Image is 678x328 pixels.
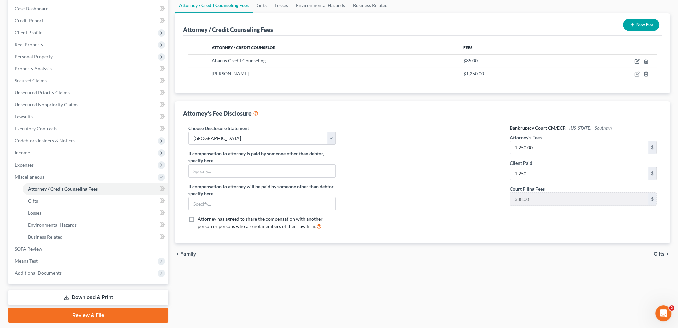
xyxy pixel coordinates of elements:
span: Fees [463,45,473,50]
label: Client Paid [510,159,532,167]
span: Attorney / Credit Counselor [212,45,276,50]
a: Losses [23,207,168,219]
a: Credit Report [9,15,168,27]
input: 0.00 [510,141,648,154]
span: Real Property [15,42,43,47]
span: Gifts [28,198,38,204]
span: Environmental Hazards [28,222,77,228]
a: Download & Print [8,290,168,305]
span: Income [15,150,30,155]
div: $ [648,141,656,154]
span: [US_STATE] - Southern [569,125,612,131]
a: Unsecured Nonpriority Claims [9,99,168,111]
input: 0.00 [510,167,648,180]
a: Gifts [23,195,168,207]
a: Business Related [23,231,168,243]
label: Court Filing Fees [510,185,545,192]
a: Property Analysis [9,63,168,75]
span: Gifts [654,251,665,257]
a: Attorney / Credit Counseling Fees [23,183,168,195]
h6: Bankruptcy Court CM/ECF: [510,125,657,131]
span: Executory Contracts [15,126,57,131]
span: Family [180,251,196,257]
span: Credit Report [15,18,43,23]
span: [PERSON_NAME] [212,71,249,76]
span: Unsecured Priority Claims [15,90,70,95]
span: Abacus Credit Counseling [212,58,266,63]
a: Unsecured Priority Claims [9,87,168,99]
span: Secured Claims [15,78,47,83]
label: Choose Disclosure Statement [188,125,249,132]
a: Lawsuits [9,111,168,123]
button: Gifts chevron_right [654,251,670,257]
span: $35.00 [463,58,478,63]
input: 0.00 [510,193,648,205]
span: Business Related [28,234,63,240]
div: $ [648,193,656,205]
span: SOFA Review [15,246,42,252]
span: $1,250.00 [463,71,484,76]
span: Client Profile [15,30,42,35]
a: Review & File [8,308,168,323]
span: Means Test [15,258,38,264]
div: Attorney / Credit Counseling Fees [183,26,273,34]
iframe: Intercom live chat [655,305,671,321]
span: Personal Property [15,54,53,59]
span: Additional Documents [15,270,62,276]
a: Environmental Hazards [23,219,168,231]
i: chevron_right [665,251,670,257]
button: chevron_left Family [175,251,196,257]
span: Attorney has agreed to share the compensation with another person or persons who are not members ... [198,216,323,229]
span: 2 [669,305,674,311]
span: Unsecured Nonpriority Claims [15,102,78,107]
span: Case Dashboard [15,6,49,11]
div: Attorney's Fee Disclosure [183,109,258,117]
span: Property Analysis [15,66,52,71]
span: Expenses [15,162,34,168]
i: chevron_left [175,251,180,257]
a: Case Dashboard [9,3,168,15]
a: Secured Claims [9,75,168,87]
span: Miscellaneous [15,174,44,180]
span: Attorney / Credit Counseling Fees [28,186,98,192]
span: Codebtors Insiders & Notices [15,138,75,143]
label: If compensation to attorney will be paid by someone other than debtor, specify here [188,183,335,197]
input: Specify... [189,197,335,210]
button: New Fee [623,19,659,31]
label: If compensation to attorney is paid by someone other than debtor, specify here [188,150,335,164]
a: Executory Contracts [9,123,168,135]
a: SOFA Review [9,243,168,255]
label: Attorney's Fees [510,134,542,141]
input: Specify... [189,165,335,177]
div: $ [648,167,656,180]
span: Lawsuits [15,114,33,119]
span: Losses [28,210,41,216]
